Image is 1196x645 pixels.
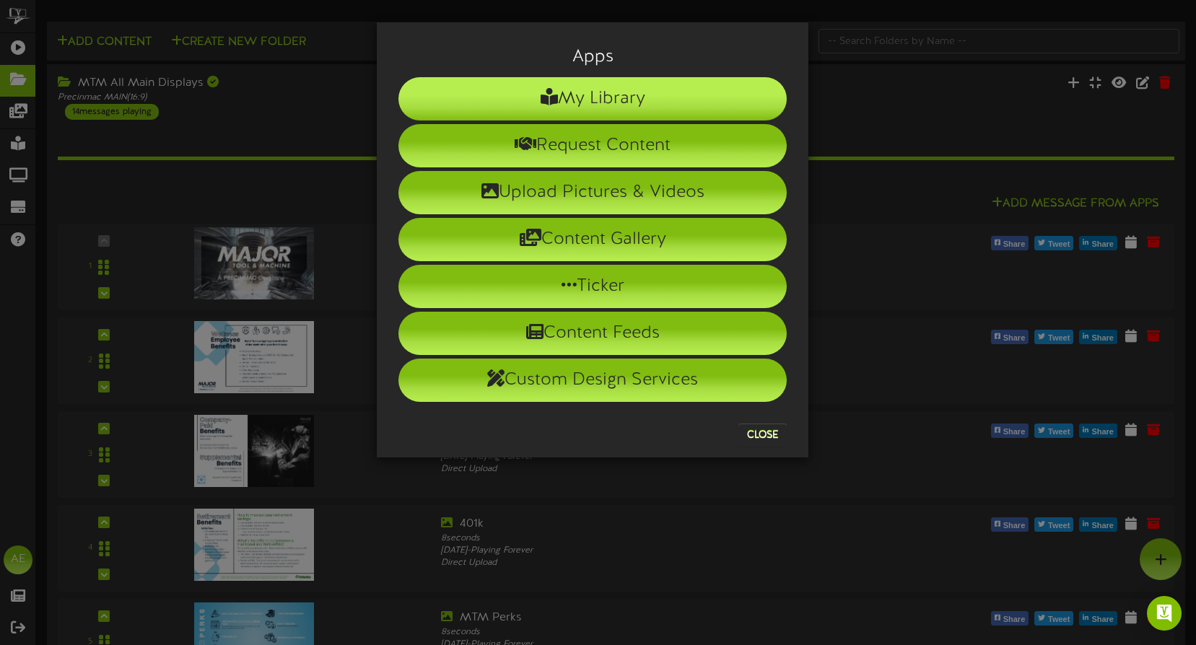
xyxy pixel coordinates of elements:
h3: Apps [398,48,787,66]
button: Close [738,424,787,447]
li: Custom Design Services [398,359,787,402]
li: Ticker [398,265,787,308]
li: Request Content [398,124,787,167]
li: Content Feeds [398,312,787,355]
li: Content Gallery [398,218,787,261]
div: Open Intercom Messenger [1147,596,1182,631]
li: Upload Pictures & Videos [398,171,787,214]
li: My Library [398,77,787,120]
